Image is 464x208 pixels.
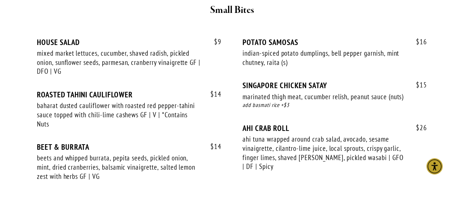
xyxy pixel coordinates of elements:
div: marinated thigh meat, cucumber relish, peanut sauce (nuts) [243,92,406,101]
div: indian-spiced potato dumplings, bell pepper garnish, mint chutney, raita (s) [243,49,406,67]
span: $ [416,80,420,89]
div: ROASTED TAHINI CAULIFLOWER [37,90,221,99]
div: AHI CRAB ROLL [243,124,427,133]
span: $ [210,90,214,98]
span: 15 [409,81,427,89]
div: HOUSE SALAD [37,38,221,47]
span: 9 [207,38,221,46]
span: 14 [203,90,221,98]
div: Accessibility Menu [426,158,443,174]
div: add basmati rice +$3 [243,101,427,110]
strong: Small Bites [210,4,254,17]
span: $ [214,37,218,46]
div: BEET & BURRATA [37,142,221,152]
div: ahi tuna wrapped around crab salad, avocado, sesame vinaigrette, cilantro-lime juice, local sprou... [243,135,406,171]
div: baharat dusted cauliflower with roasted red pepper-tahini sauce topped with chili-lime cashews GF... [37,101,200,128]
span: 16 [409,38,427,46]
div: beets and whipped burrata, pepita seeds, pickled onion, mint, dried cranberries, balsamic vinaigr... [37,153,200,181]
span: $ [416,37,420,46]
span: $ [416,123,420,132]
div: mixed market lettuces, cucumber, shaved radish, pickled onion, sunflower seeds, parmesan, cranber... [37,49,200,76]
div: SINGAPORE CHICKEN SATAY [243,81,427,90]
div: POTATO SAMOSAS [243,38,427,47]
span: 26 [409,124,427,132]
span: 14 [203,142,221,151]
span: $ [210,142,214,151]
